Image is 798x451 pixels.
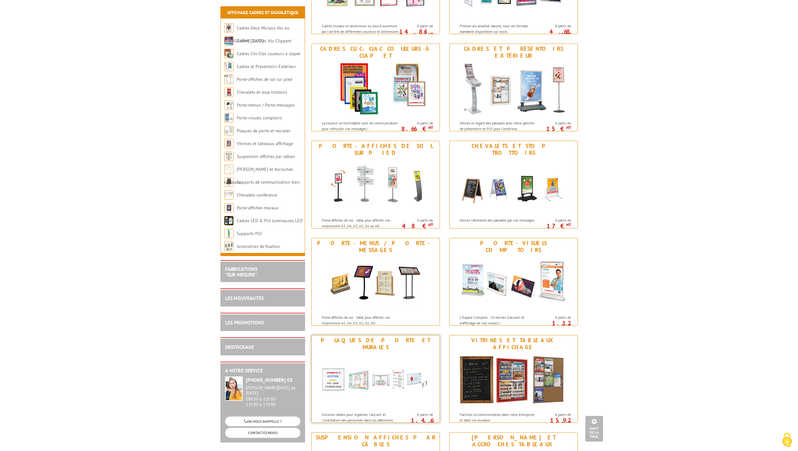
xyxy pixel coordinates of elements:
a: Affichage Cadres et Signalétique [227,10,298,15]
a: Plaques de porte et murales Plaques de porte et murales Solution idéale pour organiser l'accueil ... [311,335,440,423]
p: 1.12 € [536,321,571,329]
img: Vitrines et tableaux affichage [456,352,572,409]
a: Supports de communication bois [237,179,300,185]
a: Porte-affiches de sol sur pied [237,76,292,82]
img: Chevalets conférence [224,190,234,200]
span: A partir de [539,412,571,417]
a: Suspension affiches par câbles [237,154,295,159]
a: Chevalets et stop trottoirs Chevalets et stop trottoirs Attirez l’attention des passants par vos ... [449,141,578,228]
a: Chevalets et stop trottoirs [237,89,287,95]
p: 15.92 € [536,418,571,426]
div: Plaques de porte et murales [313,337,438,351]
sup: HT [566,420,571,426]
div: 08h30 à 12h30 13h30 à 17h30 [246,385,300,407]
div: Cadres Clic-Clac couleurs à clapet [313,45,438,59]
a: Chevalets conférence [237,192,277,198]
div: Porte-menus / Porte-messages [313,240,438,254]
a: Haut de la page [585,416,603,442]
a: Accessoires de fixation [237,244,280,249]
p: Finition alu anodisé naturel, tous les formats standards disponibles sur stock. [460,23,537,34]
span: A partir de [539,24,571,29]
span: A partir de [539,218,571,223]
a: Porte-visuels comptoirs Porte-visuels comptoirs L'Espace Comptoir : Un terrain d'accueil et d'aff... [449,238,578,326]
img: Porte-menus / Porte-messages [224,100,234,110]
a: [PERSON_NAME] et Accroches tableaux [224,166,293,185]
sup: HT [566,323,571,328]
span: A partir de [401,121,433,126]
p: Porte-affiches de sol : Idéal pour afficher vos impressions A5, A4, A3, A2, A1 ou A0... [322,218,399,228]
span: A partir de [539,121,571,126]
p: 14.84 € [398,30,433,37]
img: Porte-visuels comptoirs [224,113,234,123]
p: Porte-affiches de sol : Idéal pour afficher vos impressions A5, A4, A3, A2, A1, A0... [322,315,399,325]
p: 15 € [536,127,571,131]
p: Facilitez la communication dans votre entreprise et dans vos bureaux. [460,412,537,422]
sup: HT [428,32,433,37]
a: CONTACTEZ-NOUS [225,428,300,438]
div: Porte-visuels comptoirs [451,240,576,254]
a: ON VOUS RAPPELLE ? [225,417,300,426]
img: Porte-affiches de sol sur pied [318,158,434,214]
sup: HT [566,222,571,228]
img: Cadres Clic-Clac couleurs à clapet [318,61,434,117]
img: Chevalets et stop trottoirs [224,87,234,97]
div: Porte-affiches de sol sur pied [313,143,438,156]
span: A partir de [539,315,571,320]
a: Cadres Deco Muraux Alu ou [GEOGRAPHIC_DATA] [224,25,289,44]
img: Plaques de porte et murales [318,352,434,409]
img: Cimaises et Accroches tableaux [224,165,234,174]
a: Cadres Clic-Clac Alu Clippant [237,38,292,44]
div: Suspension affiches par câbles [313,434,438,448]
span: A partir de [401,218,433,223]
a: Vitrines et tableaux affichage Vitrines et tableaux affichage Facilitez la communication dans vot... [449,335,578,423]
a: LES PROMOTIONS [225,319,264,326]
p: 1.46 € [398,418,433,426]
span: A partir de [401,412,433,417]
a: Cadres Clic-Clac couleurs à clapet [237,51,300,56]
img: Cadres Deco Muraux Alu ou Bois [224,23,234,33]
img: widget-service.jpg [225,376,243,401]
img: Chevalets et stop trottoirs [456,158,572,214]
img: Cookies (fenêtre modale) [779,432,795,448]
div: [PERSON_NAME] et Accroches tableaux [451,434,576,448]
img: Cadres Clic-Clac couleurs à clapet [224,49,234,58]
p: Attirez l’attention des passants par vos messages [460,218,537,223]
p: 8.66 € [398,127,433,131]
p: Cadres muraux en aluminium ou bois à ouverture par l'arrière de différentes couleurs et dimension... [322,23,399,45]
sup: HT [428,125,433,130]
img: Accessoires de fixation [224,242,234,251]
a: Porte-visuels comptoirs [237,115,282,121]
p: Solution idéale pour organiser l'accueil et l'orientation des personnes dans les bâtiments. [322,412,399,422]
img: Supports PLV [224,229,234,238]
img: Suspension affiches par câbles [224,152,234,161]
div: Cadres et Présentoirs Extérieur [451,45,576,59]
a: LES NOUVEAUTÉS [225,295,264,301]
img: Porte-affiches muraux [224,203,234,212]
a: Porte-menus / Porte-messages [237,102,295,108]
a: Cadres Clic-Clac couleurs à clapet Cadres Clic-Clac couleurs à clapet La couleur un formidable ou... [311,44,440,131]
p: 4.68 € [536,30,571,37]
a: Supports PLV [237,231,262,236]
sup: HT [566,32,571,37]
span: A partir de [401,24,433,29]
strong: [PHONE_NUMBER] 03 [246,377,293,383]
img: Cadres LED & PLV lumineuses LED [224,216,234,225]
a: DESTOCKAGE [225,344,254,350]
p: Attirez le regard des passants avec notre gamme de présentoirs et PLV pour l'extérieur [460,120,537,131]
a: FABRICATIONS"Sur Mesure" [225,266,257,278]
img: Porte-menus / Porte-messages [330,255,421,312]
img: Plaques de porte et murales [224,126,234,135]
a: Porte-affiches de sol sur pied Porte-affiches de sol sur pied Porte-affiches de sol : Idéal pour ... [311,141,440,228]
a: Cadres et Présentoirs Extérieur Cadres et Présentoirs Extérieur Attirez le regard des passants av... [449,44,578,131]
sup: HT [428,420,433,426]
sup: HT [428,222,433,228]
p: L'Espace Comptoir : Un terrain d'accueil et d'affichage de vos visuels ! [460,315,537,325]
a: Vitrines et tableaux affichage [237,141,293,146]
a: Cadres et Présentoirs Extérieur [237,64,296,69]
a: Plaques de porte et murales [237,128,290,134]
a: Porte-menus / Porte-messages Porte-menus / Porte-messages Porte-affiches de sol : Idéal pour affi... [311,238,440,326]
a: Cadres LED & PLV lumineuses LED [237,218,303,223]
h2: A votre service [225,368,300,374]
img: Cadres et Présentoirs Extérieur [456,61,572,117]
sup: HT [566,125,571,130]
